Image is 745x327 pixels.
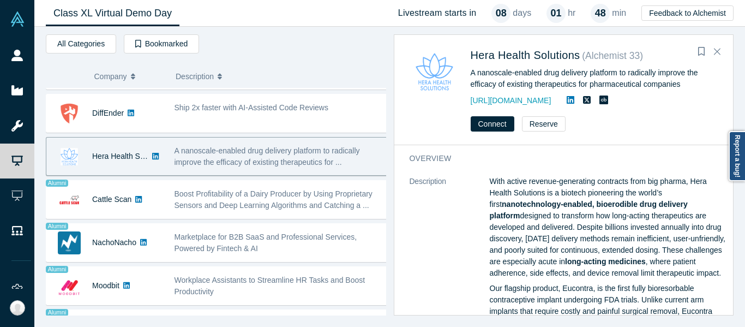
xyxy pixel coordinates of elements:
p: min [612,7,626,20]
div: 08 [491,4,510,23]
span: Description [176,65,214,88]
a: Report a bug! [729,131,745,181]
button: Bookmark [694,44,709,60]
span: Company [94,65,127,88]
span: Alumni [46,309,68,316]
span: Ship 2x faster with AI-Assisted Code Reviews [175,103,328,112]
small: ( Alchemist 33 ) [582,50,643,61]
button: Reserve [522,116,566,132]
span: Workplace Assistants to Streamline HR Tasks and Boost Productivity [175,276,365,296]
h4: Livestream starts in [398,8,477,18]
a: Hera Health Solutions [92,152,166,160]
button: Connect [471,116,514,132]
span: Alumni [46,266,68,273]
a: NachoNacho [92,238,136,247]
button: Description [176,65,378,88]
span: Alumni [46,180,68,187]
p: With active revenue-generating contracts from big pharma, Hera Health Solutions is a biotech pion... [490,176,726,279]
div: 48 [591,4,610,23]
img: DiffEnder's Logo [58,102,81,125]
a: Moodbit [92,281,119,290]
p: hr [568,7,575,20]
button: Company [94,65,165,88]
div: 01 [546,4,566,23]
img: Moodbit's Logo [58,275,81,298]
a: Class XL Virtual Demo Day [46,1,179,26]
span: Marketplace for B2B SaaS and Professional Services, Powered by Fintech & AI [175,233,357,253]
img: Cattle Scan's Logo [58,188,81,211]
p: days [513,7,531,20]
img: Hera Health Solutions's Logo [58,145,81,168]
h3: overview [410,153,711,164]
span: A nanoscale-enabled drug delivery platform to radically improve the efficacy of existing therapeu... [175,146,360,167]
img: Hera Health Solutions's Logo [410,47,459,97]
a: [URL][DOMAIN_NAME] [471,96,551,105]
img: Alchemist Vault Logo [10,11,25,27]
a: Hera Health Solutions [471,49,580,61]
img: NachoNacho's Logo [58,231,81,254]
a: DiffEnder [92,109,124,117]
strong: nanotechnology-enabled, bioerodible drug delivery platform [490,200,688,220]
img: Michelle Ann Chua's Account [10,300,25,316]
span: Boost Profitability of a Dairy Producer by Using Proprietary Sensors and Deep Learning Algorithms... [175,189,372,210]
button: Close [709,43,725,61]
button: All Categories [46,34,116,53]
button: Feedback to Alchemist [641,5,734,21]
a: Cattle Scan [92,195,131,204]
strong: long-acting medicines [565,257,646,266]
button: Bookmarked [124,34,199,53]
div: A nanoscale-enabled drug delivery platform to radically improve the efficacy of existing therapeu... [471,67,718,90]
span: Alumni [46,223,68,230]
